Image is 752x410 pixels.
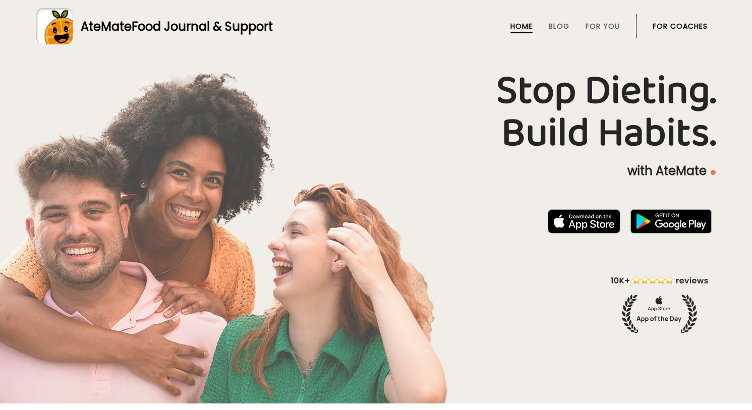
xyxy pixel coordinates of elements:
[603,274,716,333] img: home-hero-appoftheday.png
[586,22,620,30] a: For You
[36,163,716,179] p: with AteMate
[36,8,716,44] a: AteMateFood Journal & Support
[73,18,273,35] div: AteMate
[549,22,569,30] a: Blog
[653,22,708,30] a: For Coaches
[132,18,273,35] span: Food Journal & Support
[36,70,716,155] h1: Stop Dieting. Build Habits.
[630,209,712,233] img: badge-download-google.png
[510,22,533,30] a: Home
[548,209,620,233] img: badge-download-apple.svg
